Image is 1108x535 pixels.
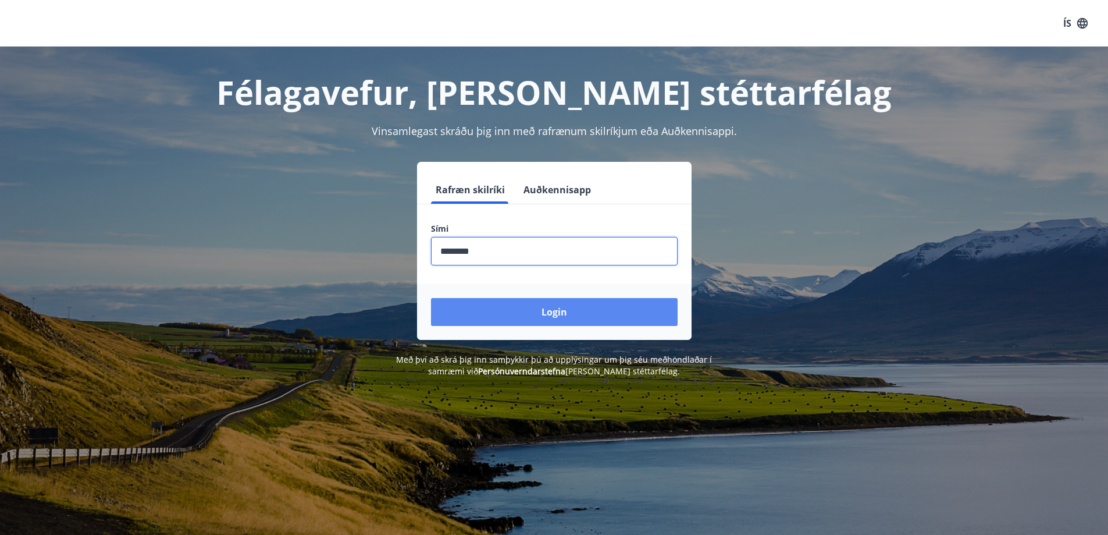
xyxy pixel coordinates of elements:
[1057,13,1094,34] button: ÍS
[519,176,596,204] button: Auðkennisapp
[478,366,565,377] a: Persónuverndarstefna
[431,223,678,235] label: Sími
[372,124,737,138] span: Vinsamlegast skráðu þig inn með rafrænum skilríkjum eða Auðkennisappi.
[396,354,712,377] span: Með því að skrá þig inn samþykkir þú að upplýsingar um þig séu meðhöndlaðar í samræmi við [PERSON...
[431,298,678,326] button: Login
[149,70,959,114] h1: Félagavefur, [PERSON_NAME] stéttarfélag
[431,176,510,204] button: Rafræn skilríki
